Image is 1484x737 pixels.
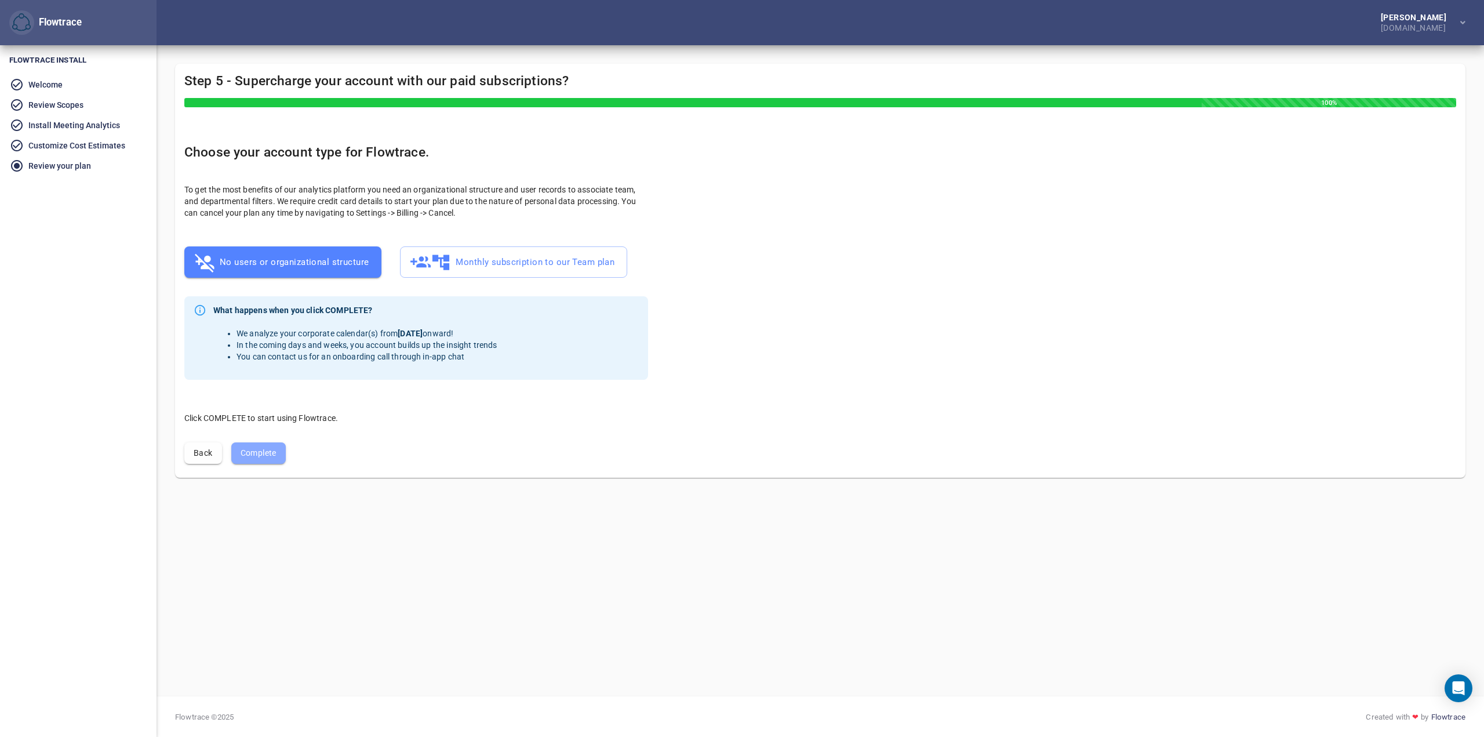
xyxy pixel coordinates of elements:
[241,446,277,460] span: Complete
[184,73,1456,107] h4: Step 5 - Supercharge your account with our paid subscriptions?
[413,251,614,274] span: Monthly subscription to our Team plan
[184,246,381,278] button: No users or organizational structure
[1381,21,1451,32] div: [DOMAIN_NAME]
[194,446,213,460] span: Back
[213,304,497,316] strong: What happens when you click COMPLETE?
[9,10,34,35] button: Flowtrace
[9,10,82,35] div: Flowtrace
[231,442,286,464] button: Complete
[34,16,82,30] div: Flowtrace
[398,329,423,338] strong: [DATE]
[400,246,627,278] button: Monthly subscription to our Team plan
[12,13,31,32] img: Flowtrace
[237,351,497,362] li: You can contact us for an onboarding call through in-app chat
[1202,98,1456,107] div: 100%
[237,328,497,339] li: We analyze your corporate calendar(s) from onward!
[184,144,1456,160] h4: Choose your account type for Flowtrace.
[1366,711,1465,723] div: Created with
[237,339,497,351] li: In the coming days and weeks, you account builds up the insight trends
[1445,674,1472,702] div: Open Intercom Messenger
[184,442,222,464] button: Back
[1431,711,1465,723] a: Flowtrace
[197,251,369,274] span: No users or organizational structure
[1362,10,1475,35] button: [PERSON_NAME][DOMAIN_NAME]
[175,403,1465,433] div: Click COMPLETE to start using Flowtrace.
[1381,13,1451,21] div: [PERSON_NAME]
[175,711,234,723] span: Flowtrace © 2025
[1410,711,1421,723] span: ❤
[1421,711,1428,723] span: by
[184,184,648,219] p: To get the most benefits of our analytics platform you need an organizational structure and user ...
